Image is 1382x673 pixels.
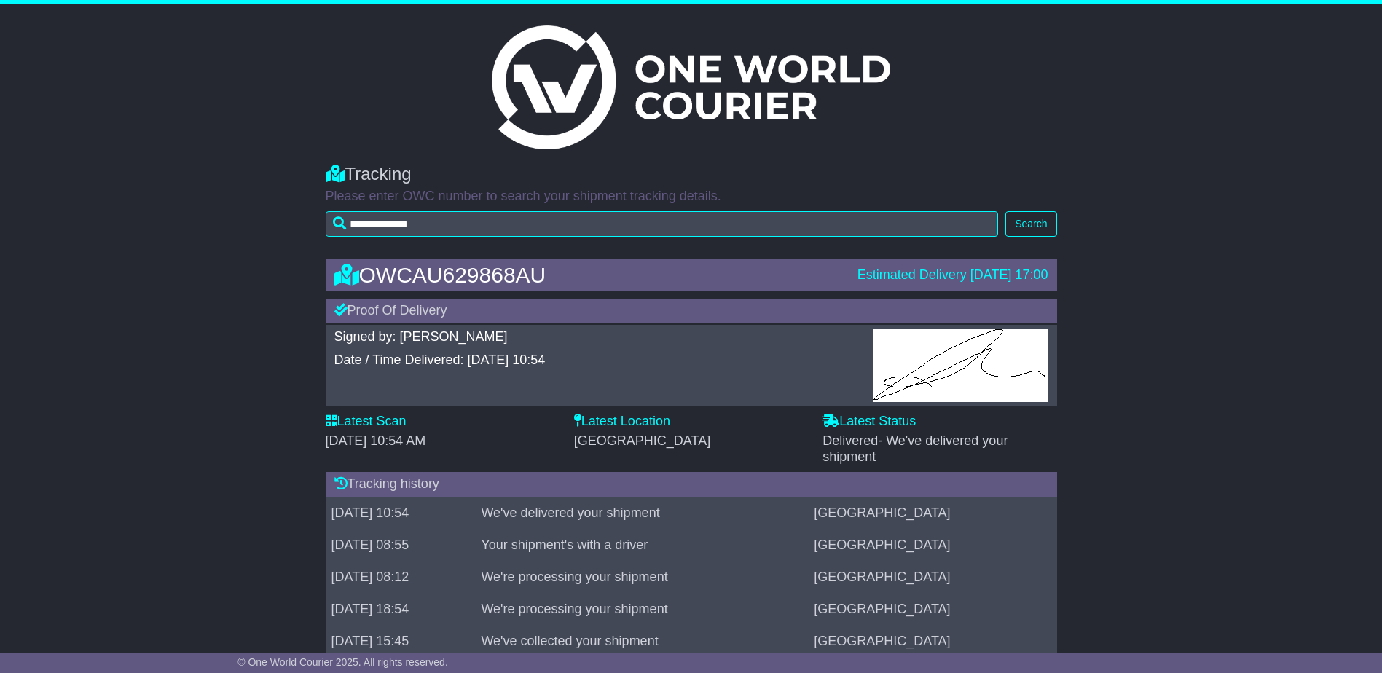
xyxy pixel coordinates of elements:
[822,414,916,430] label: Latest Status
[326,433,426,448] span: [DATE] 10:54 AM
[237,656,448,668] span: © One World Courier 2025. All rights reserved.
[334,329,859,345] div: Signed by: [PERSON_NAME]
[492,25,890,149] img: Light
[857,267,1048,283] div: Estimated Delivery [DATE] 17:00
[808,593,1056,625] td: [GEOGRAPHIC_DATA]
[808,529,1056,561] td: [GEOGRAPHIC_DATA]
[326,299,1057,323] div: Proof Of Delivery
[326,164,1057,185] div: Tracking
[326,497,476,529] td: [DATE] 10:54
[1005,211,1056,237] button: Search
[326,414,407,430] label: Latest Scan
[574,433,710,448] span: [GEOGRAPHIC_DATA]
[326,529,476,561] td: [DATE] 08:55
[326,561,476,593] td: [DATE] 08:12
[808,497,1056,529] td: [GEOGRAPHIC_DATA]
[822,433,1008,464] span: Delivered
[334,353,859,369] div: Date / Time Delivered: [DATE] 10:54
[873,329,1048,402] img: GetPodImagePublic
[808,625,1056,657] td: [GEOGRAPHIC_DATA]
[475,497,808,529] td: We've delivered your shipment
[822,433,1008,464] span: - We've delivered your shipment
[326,625,476,657] td: [DATE] 15:45
[326,189,1057,205] p: Please enter OWC number to search your shipment tracking details.
[475,625,808,657] td: We've collected your shipment
[475,529,808,561] td: Your shipment's with a driver
[574,414,670,430] label: Latest Location
[327,263,850,287] div: OWCAU629868AU
[808,561,1056,593] td: [GEOGRAPHIC_DATA]
[475,561,808,593] td: We're processing your shipment
[326,472,1057,497] div: Tracking history
[326,593,476,625] td: [DATE] 18:54
[475,593,808,625] td: We're processing your shipment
